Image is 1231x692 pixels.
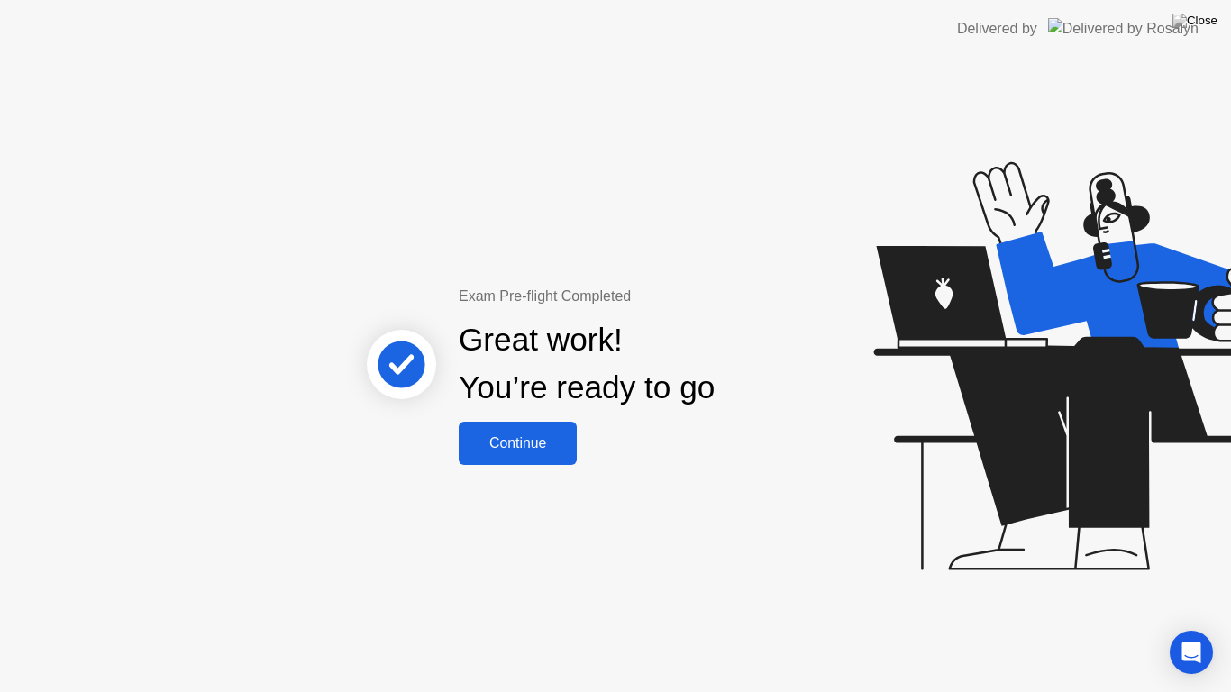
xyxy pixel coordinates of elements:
[957,18,1037,40] div: Delivered by
[459,286,831,307] div: Exam Pre-flight Completed
[1170,631,1213,674] div: Open Intercom Messenger
[464,435,571,451] div: Continue
[459,422,577,465] button: Continue
[1172,14,1217,28] img: Close
[459,316,715,412] div: Great work! You’re ready to go
[1048,18,1199,39] img: Delivered by Rosalyn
